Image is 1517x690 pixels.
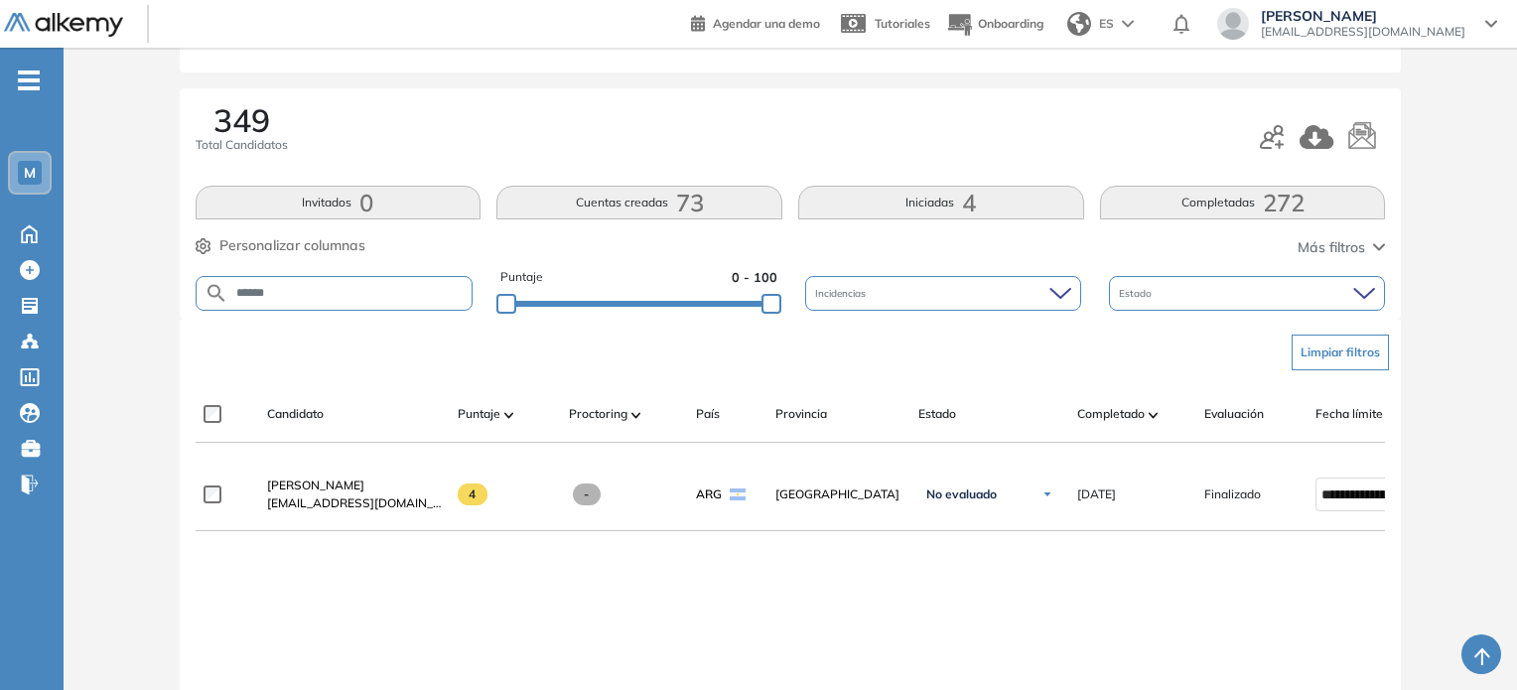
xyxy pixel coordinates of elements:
span: [PERSON_NAME] [267,478,364,492]
button: Personalizar columnas [196,235,365,256]
span: M [24,165,36,181]
button: Invitados0 [196,186,482,219]
span: Puntaje [458,405,500,423]
span: Onboarding [978,16,1043,31]
span: [EMAIL_ADDRESS][DOMAIN_NAME] [1261,24,1465,40]
img: Ícono de flecha [1041,488,1053,500]
span: Proctoring [569,405,627,423]
span: ARG [696,485,722,503]
span: Candidato [267,405,324,423]
span: [GEOGRAPHIC_DATA] [775,485,902,503]
span: 4 [458,483,488,505]
button: Onboarding [946,3,1043,46]
button: Más filtros [1298,237,1385,258]
img: ARG [730,488,746,500]
img: [missing "en.ARROW_ALT" translation] [631,412,641,418]
img: arrow [1122,20,1134,28]
span: ES [1099,15,1114,33]
span: [EMAIL_ADDRESS][DOMAIN_NAME] [267,494,442,512]
span: No evaluado [926,486,997,502]
img: world [1067,12,1091,36]
span: Incidencias [815,286,870,301]
span: - [573,483,602,505]
button: Cuentas creadas73 [496,186,782,219]
span: Más filtros [1298,237,1365,258]
span: Provincia [775,405,827,423]
span: Evaluación [1204,405,1264,423]
img: [missing "en.ARROW_ALT" translation] [504,412,514,418]
span: Total Candidatos [196,136,288,154]
span: País [696,405,720,423]
span: [DATE] [1077,485,1116,503]
button: Completadas272 [1100,186,1386,219]
span: Tutoriales [875,16,930,31]
span: Estado [1119,286,1156,301]
img: [missing "en.ARROW_ALT" translation] [1149,412,1159,418]
img: SEARCH_ALT [205,281,228,306]
div: Estado [1109,276,1385,311]
button: Iniciadas4 [798,186,1084,219]
img: Logo [4,13,123,38]
span: Agendar una demo [713,16,820,31]
span: Puntaje [500,268,543,287]
span: 0 - 100 [732,268,777,287]
span: Completado [1077,405,1145,423]
span: Fecha límite [1315,405,1383,423]
i: - [18,78,40,82]
span: Finalizado [1204,485,1261,503]
div: Incidencias [805,276,1081,311]
button: Limpiar filtros [1292,335,1389,370]
span: Estado [918,405,956,423]
a: [PERSON_NAME] [267,477,442,494]
span: 349 [213,104,270,136]
a: Agendar una demo [691,10,820,34]
span: Personalizar columnas [219,235,365,256]
span: [PERSON_NAME] [1261,8,1465,24]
